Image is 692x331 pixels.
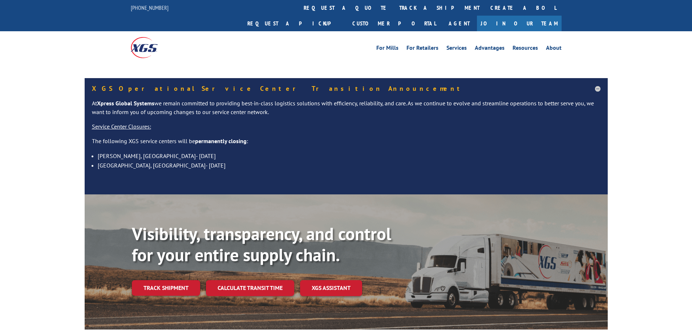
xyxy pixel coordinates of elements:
[92,99,600,122] p: At we remain committed to providing best-in-class logistics solutions with efficiency, reliabilit...
[98,151,600,161] li: [PERSON_NAME], [GEOGRAPHIC_DATA]- [DATE]
[376,45,398,53] a: For Mills
[98,161,600,170] li: [GEOGRAPHIC_DATA], [GEOGRAPHIC_DATA]- [DATE]
[446,45,467,53] a: Services
[92,123,151,130] u: Service Center Closures:
[131,4,169,11] a: [PHONE_NUMBER]
[475,45,505,53] a: Advantages
[546,45,562,53] a: About
[92,85,600,92] h5: XGS Operational Service Center Transition Announcement
[195,137,247,145] strong: permanently closing
[477,16,562,31] a: Join Our Team
[242,16,347,31] a: Request a pickup
[132,222,391,266] b: Visibility, transparency, and control for your entire supply chain.
[347,16,441,31] a: Customer Portal
[441,16,477,31] a: Agent
[97,100,154,107] strong: Xpress Global Systems
[406,45,438,53] a: For Retailers
[92,137,600,152] p: The following XGS service centers will be :
[300,280,362,296] a: XGS ASSISTANT
[132,280,200,295] a: Track shipment
[513,45,538,53] a: Resources
[206,280,294,296] a: Calculate transit time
